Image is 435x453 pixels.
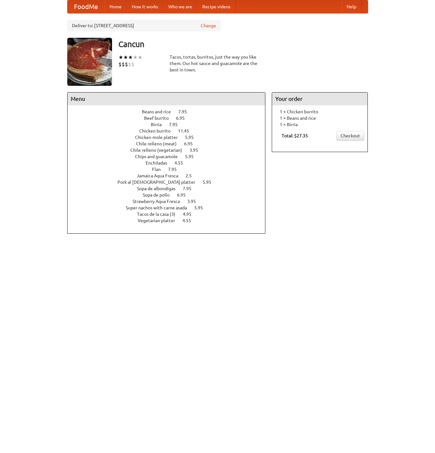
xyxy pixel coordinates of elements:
[139,128,177,133] span: Chicken burrito
[118,61,122,68] li: $
[128,54,133,61] li: ★
[67,38,112,86] img: angular.jpg
[131,61,134,68] li: $
[275,121,364,128] li: 1 × Birria
[138,218,203,223] a: Vegetarian platter 4.55
[137,173,185,178] span: Jamaica Aqua Fresca
[143,192,197,198] a: Sopa de pollo 6.95
[123,54,128,61] li: ★
[203,180,218,185] span: 5.95
[136,141,183,146] span: Chile relleno (meat)
[138,54,142,61] li: ★
[186,173,198,178] span: 2.5
[126,205,193,210] span: Super nachos with carne asada
[183,186,198,191] span: 7.95
[137,173,204,178] a: Jamaica Aqua Fresca 2.5
[117,180,202,185] span: Pork al [DEMOGRAPHIC_DATA] platter
[176,116,191,121] span: 6.95
[68,0,104,13] a: FoodMe
[178,128,196,133] span: 11.45
[137,212,182,217] span: Tacos de la casa (3)
[130,148,189,153] span: Chile relleno (vegetarian)
[137,212,203,217] a: Tacos de la casa (3) 4.95
[342,0,361,13] a: Help
[146,160,173,166] span: Enchiladas
[135,135,205,140] a: Chicken mole platter 5.95
[282,133,308,138] b: Total: $27.35
[133,54,138,61] li: ★
[67,20,221,31] div: Deliver to: [STREET_ADDRESS]
[185,135,200,140] span: 5.95
[168,167,183,172] span: 7.95
[177,192,192,198] span: 6.95
[135,154,205,159] a: Chips and guacamole 5.95
[130,148,210,153] a: Chile relleno (vegetarian) 3.95
[125,61,128,68] li: $
[144,116,197,121] a: Beef burrito 6.95
[272,93,367,105] h4: Your order
[142,109,199,114] a: Beans and rice 7.95
[118,54,123,61] li: ★
[152,167,189,172] a: Flan 7.95
[151,122,168,127] span: Birria
[142,109,177,114] span: Beans and rice
[133,199,186,204] span: Strawberry Aqua Fresca
[152,167,167,172] span: Flan
[136,141,205,146] a: Chile relleno (meat) 6.95
[187,199,202,204] span: 3.95
[117,180,223,185] a: Pork al [DEMOGRAPHIC_DATA] platter 5.95
[138,218,181,223] span: Vegetarian platter
[126,205,215,210] a: Super nachos with carne asada 5.95
[170,54,266,73] div: Tacos, tortas, burritos, just the way you like them. Our hot sauce and guacamole are the best in ...
[122,61,125,68] li: $
[163,0,197,13] a: Who we are
[146,160,195,166] a: Enchiladas 4.55
[197,0,236,13] a: Recipe videos
[137,186,203,191] a: Sopa de albondigas 7.95
[182,218,197,223] span: 4.55
[133,199,208,204] a: Strawberry Aqua Fresca 3.95
[144,116,175,121] span: Beef burrito
[184,141,199,146] span: 6.95
[151,122,189,127] a: Birria 7.95
[183,212,198,217] span: 4.95
[275,109,364,115] li: 1 × Chicken burrito
[201,22,216,29] a: Change
[169,122,184,127] span: 7.95
[194,205,209,210] span: 5.95
[128,61,131,68] li: $
[118,38,368,51] h3: Cancun
[189,148,205,153] span: 3.95
[135,154,184,159] span: Chips and guacamole
[104,0,127,13] a: Home
[139,128,201,133] a: Chicken burrito 11.45
[178,109,193,114] span: 7.95
[143,192,176,198] span: Sopa de pollo
[127,0,163,13] a: How it works
[336,131,364,141] a: Checkout
[137,186,182,191] span: Sopa de albondigas
[174,160,189,166] span: 4.55
[275,115,364,121] li: 1 × Beans and rice
[68,93,265,105] h4: Menu
[185,154,200,159] span: 5.95
[135,135,184,140] span: Chicken mole platter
